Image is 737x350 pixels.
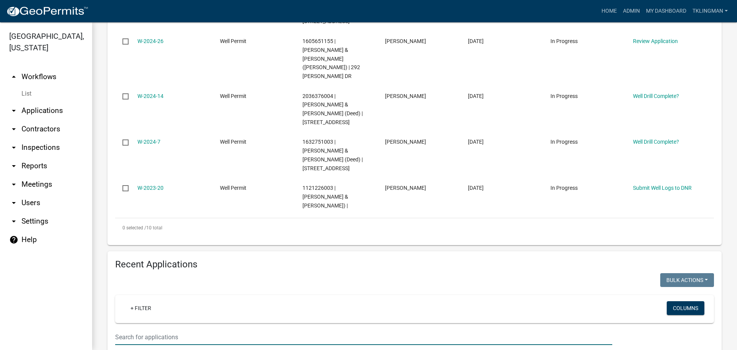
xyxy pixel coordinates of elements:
a: Admin [620,4,643,18]
a: Submit Well Logs to DNR [633,185,692,191]
span: William Lawrence Allyn [385,139,426,145]
span: Well Permit [220,93,246,99]
span: 06/16/2023 [468,185,484,191]
button: Columns [667,301,704,315]
span: Well Permit [220,139,246,145]
span: Patrick Healy [385,38,426,44]
a: W-2024-14 [137,93,164,99]
span: In Progress [550,185,578,191]
a: W-2024-7 [137,139,160,145]
i: arrow_drop_up [9,72,18,81]
span: 04/16/2024 [468,139,484,145]
span: 08/09/2024 [468,93,484,99]
a: W-2023-20 [137,185,164,191]
span: In Progress [550,38,578,44]
span: 1121226003 | BERNS PAUL T & BERNS LEVI J (Deed) | [302,185,348,209]
a: W-2024-26 [137,38,164,44]
a: Well Drill Complete? [633,93,679,99]
span: James A Handke [385,185,426,191]
h4: Recent Applications [115,259,714,270]
a: + Filter [124,301,157,315]
span: 0 selected / [122,225,146,231]
i: arrow_drop_down [9,124,18,134]
span: 2036376004 | MCCORMICK MARY & DWIGHT (Deed) | 39873 LUMBER RD [302,93,363,125]
span: 1632751003 | ALLYN WILLIAM L & JOY R (Deed) | 299 RIVER VIEW RD [302,139,363,171]
span: 09/26/2024 [468,38,484,44]
span: In Progress [550,139,578,145]
button: Bulk Actions [660,273,714,287]
a: Review Application [633,38,678,44]
a: tklingman [689,4,731,18]
i: arrow_drop_down [9,198,18,207]
i: arrow_drop_down [9,161,18,171]
i: arrow_drop_down [9,106,18,115]
div: 10 total [115,218,714,237]
span: Amanda Tiedt [385,93,426,99]
span: Well Permit [220,38,246,44]
span: 1605651155 | HEALY PATRICK A & HAYLEE (Deed) | 292 ABEL DR [302,38,360,79]
a: Well Drill Complete? [633,139,679,145]
a: My Dashboard [643,4,689,18]
i: arrow_drop_down [9,143,18,152]
i: help [9,235,18,244]
input: Search for applications [115,329,612,345]
i: arrow_drop_down [9,180,18,189]
span: Well Permit [220,185,246,191]
span: In Progress [550,93,578,99]
a: Home [598,4,620,18]
i: arrow_drop_down [9,217,18,226]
